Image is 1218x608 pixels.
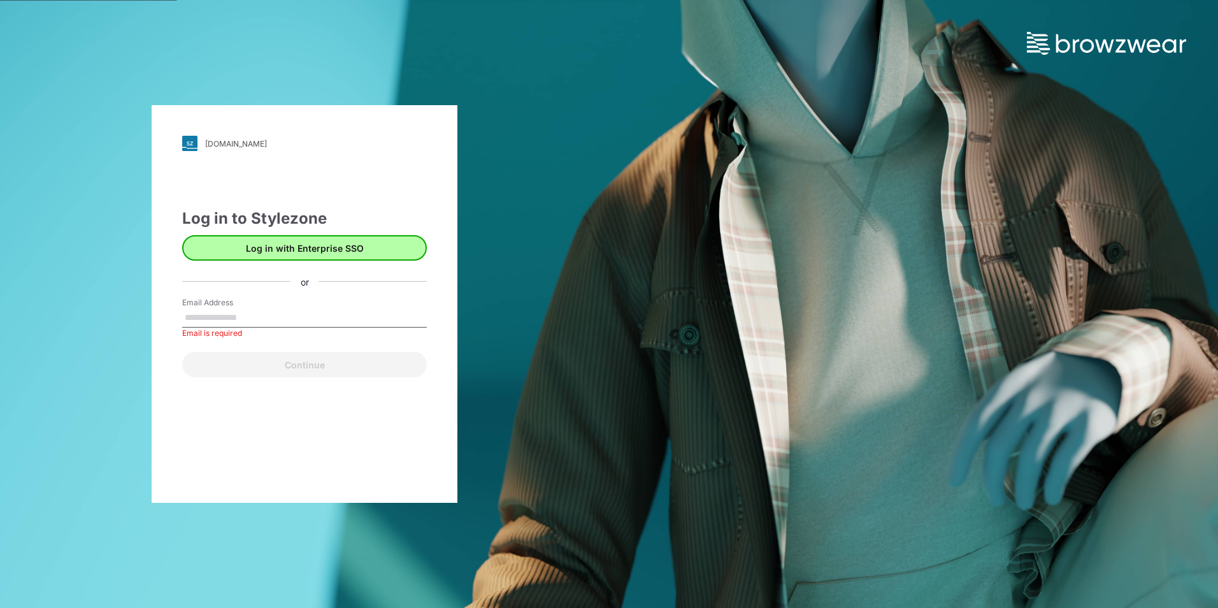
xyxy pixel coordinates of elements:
button: Log in with Enterprise SSO [182,235,427,261]
label: Email Address [182,297,271,308]
div: or [290,275,319,288]
div: Email is required [182,328,427,339]
img: svg+xml;base64,PHN2ZyB3aWR0aD0iMjgiIGhlaWdodD0iMjgiIHZpZXdCb3g9IjAgMCAyOCAyOCIgZmlsbD0ibm9uZSIgeG... [182,136,197,151]
a: [DOMAIN_NAME] [182,136,427,151]
div: Log in to Stylezone [182,207,427,230]
img: browzwear-logo.73288ffb.svg [1027,32,1186,55]
div: [DOMAIN_NAME] [205,139,267,148]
